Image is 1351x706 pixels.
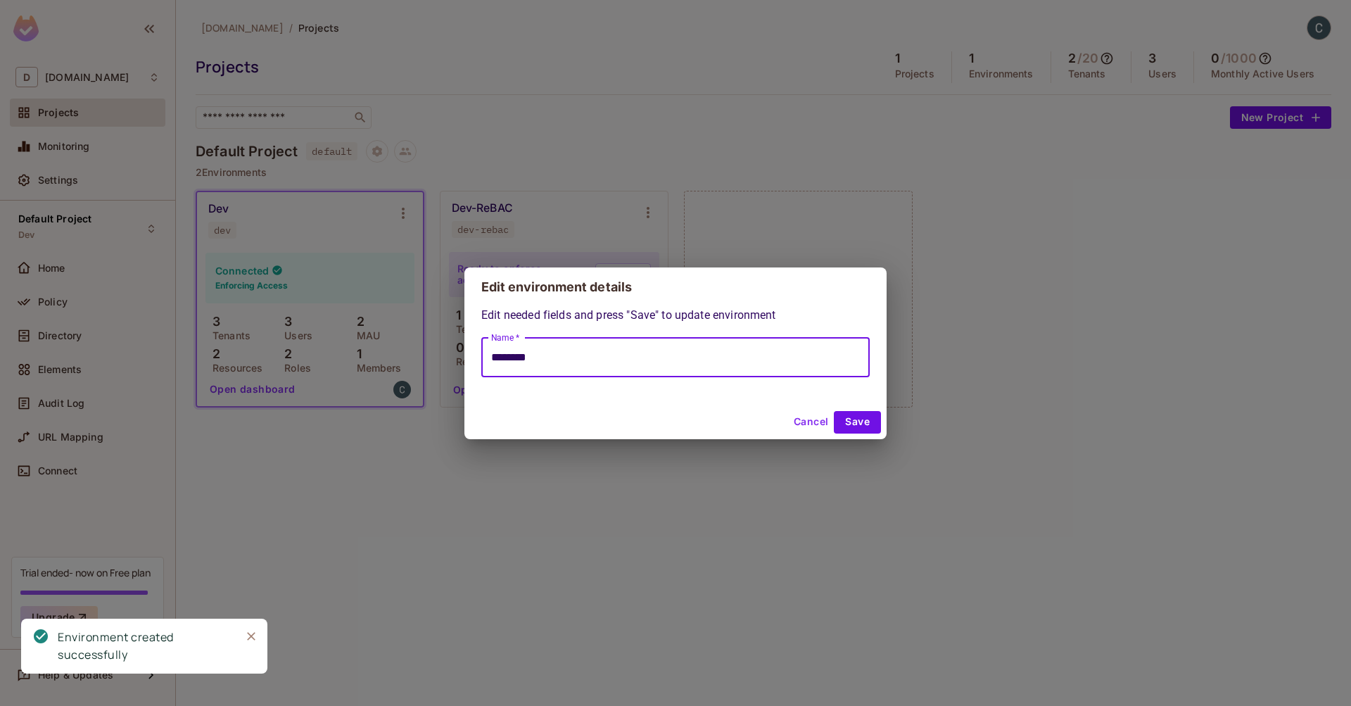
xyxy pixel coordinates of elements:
button: Save [834,411,881,434]
div: Environment created successfully [58,629,229,664]
button: Close [241,626,262,647]
label: Name * [491,332,519,343]
div: Edit needed fields and press "Save" to update environment [481,307,870,377]
button: Cancel [788,411,834,434]
h2: Edit environment details [464,267,887,307]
